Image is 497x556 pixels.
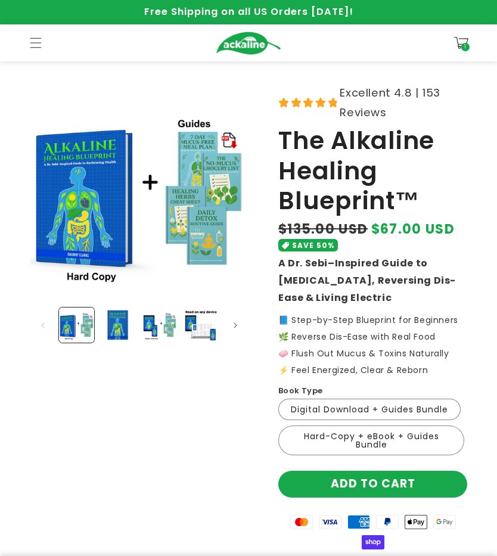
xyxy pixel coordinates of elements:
[340,83,467,122] span: Excellent 4.8 | 153 Reviews
[216,32,281,55] img: Ackaline
[278,471,467,498] button: Add to cart
[278,316,467,374] p: 📘 Step-by-Step Blueprint for Beginners 🌿 Reverse Dis-Ease with Real Food 🧼 Flush Out Mucus & Toxi...
[183,307,218,343] button: Load image 4 in gallery view
[371,219,455,239] span: $67.00 USD
[278,399,461,420] label: Digital Download + Guides Bundle
[23,30,49,56] summary: Menu
[30,83,248,346] media-gallery: Gallery Viewer
[278,385,323,397] label: Book Type
[292,239,334,251] span: SAVE 50%
[100,307,135,343] button: Load image 1 in gallery view
[278,126,467,216] h1: The Alkaline Healing Blueprint™
[222,312,248,338] button: Slide right
[278,425,464,455] label: Hard-Copy + eBook + Guides Bundle
[464,43,467,51] span: 1
[278,219,368,239] s: $135.00 USD
[278,256,456,305] strong: A Dr. Sebi–Inspired Guide to [MEDICAL_DATA], Reversing Dis-Ease & Living Electric
[30,312,56,338] button: Slide left
[142,307,177,343] button: Load image 3 in gallery view
[144,5,353,18] span: Free Shipping on all US Orders [DATE]!
[59,307,94,343] button: Load image 2 in gallery view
